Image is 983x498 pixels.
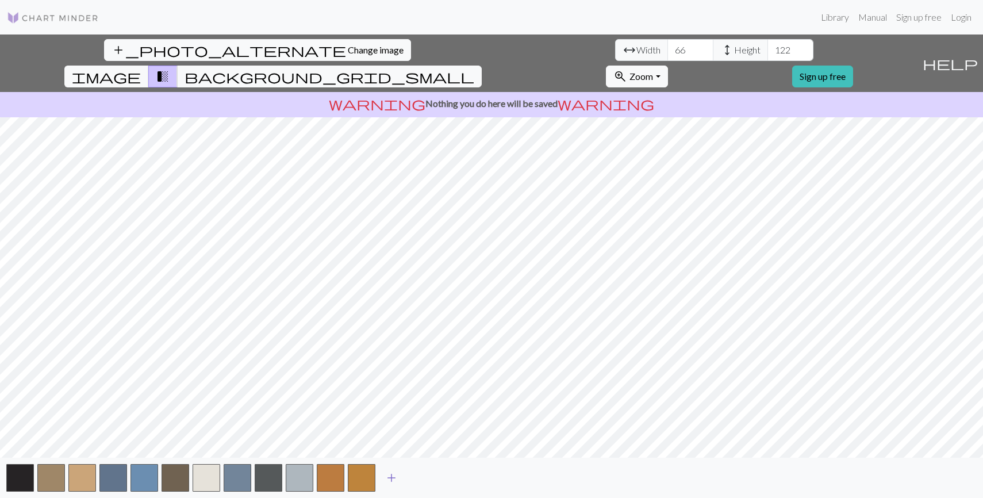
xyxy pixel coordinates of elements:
[5,97,978,110] p: Nothing you do here will be saved
[623,42,636,58] span: arrow_range
[946,6,976,29] a: Login
[104,39,411,61] button: Change image
[72,68,141,85] span: image
[329,95,425,112] span: warning
[185,68,474,85] span: background_grid_small
[7,11,99,25] img: Logo
[348,44,404,55] span: Change image
[377,467,406,489] button: Add color
[636,43,661,57] span: Width
[156,68,170,85] span: transition_fade
[558,95,654,112] span: warning
[720,42,734,58] span: height
[734,43,761,57] span: Height
[892,6,946,29] a: Sign up free
[917,35,983,92] button: Help
[606,66,667,87] button: Zoom
[613,68,627,85] span: zoom_in
[923,55,978,71] span: help
[792,66,853,87] a: Sign up free
[629,71,653,82] span: Zoom
[385,470,398,486] span: add
[854,6,892,29] a: Manual
[112,42,346,58] span: add_photo_alternate
[816,6,854,29] a: Library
